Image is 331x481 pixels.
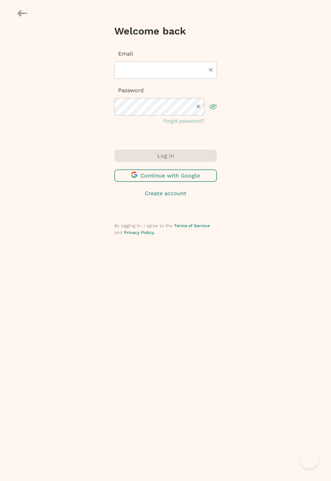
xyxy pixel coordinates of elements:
[114,169,217,182] button: Continue with Google
[114,50,217,58] p: Email
[124,230,155,235] a: Privacy Policy.
[163,117,205,125] button: Forgot password?
[114,25,217,37] h3: Welcome back
[114,86,217,94] p: Password
[174,223,210,228] a: Terms of Service
[114,189,217,197] button: Create account
[114,223,210,235] span: By logging in, I agree to the and
[300,450,319,469] iframe: Toggle Customer Support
